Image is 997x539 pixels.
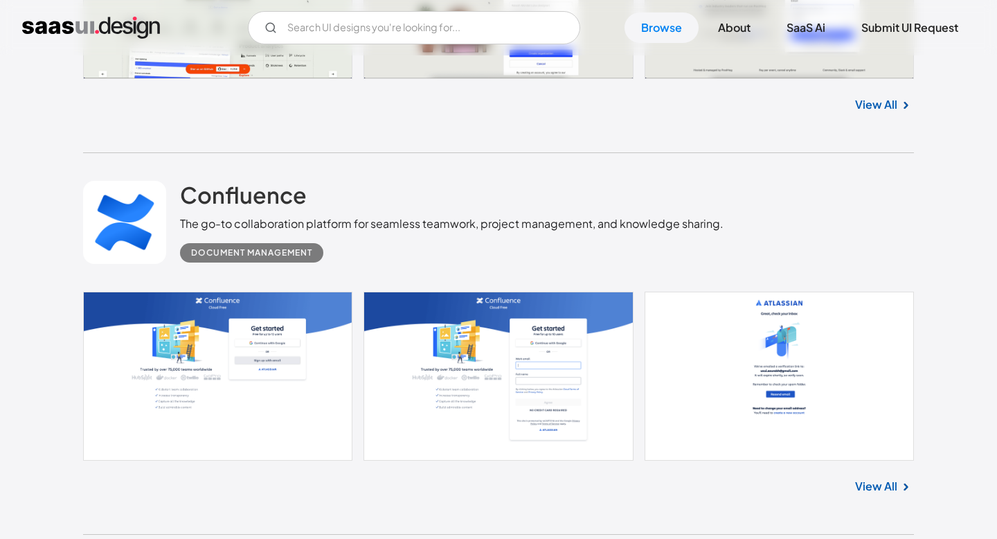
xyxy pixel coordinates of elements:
a: home [22,17,160,39]
h2: Confluence [180,181,307,209]
a: SaaS Ai [770,12,842,43]
a: Submit UI Request [845,12,975,43]
a: View All [855,478,897,495]
input: Search UI designs you're looking for... [248,11,580,44]
a: Browse [625,12,699,43]
div: Document Management [191,245,312,261]
a: View All [855,96,897,113]
div: The go-to collaboration platform for seamless teamwork, project management, and knowledge sharing. [180,215,724,232]
a: Confluence [180,181,307,215]
form: Email Form [248,11,580,44]
a: About [701,12,767,43]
